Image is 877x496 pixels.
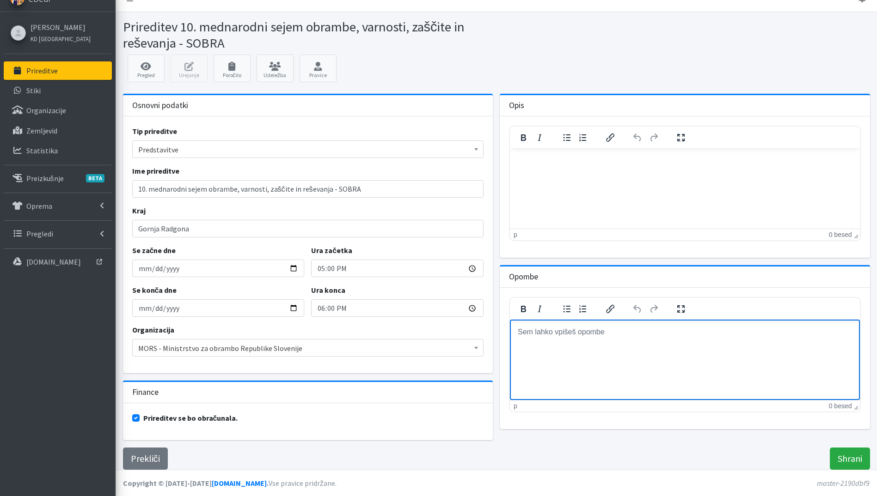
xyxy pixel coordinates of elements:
a: [DOMAIN_NAME] [212,478,267,488]
a: Oprema [4,197,112,215]
div: p [514,231,517,238]
a: Organizacije [4,101,112,120]
label: Ura konca [311,284,345,296]
button: Vstavi/uredi povezavo [602,302,618,315]
body: Rich Text Area [7,7,343,18]
button: Razveljavi [630,131,645,144]
p: Oprema [26,201,52,211]
footer: Vse pravice pridržane. [116,470,877,496]
button: Krepko [515,131,531,144]
label: Kraj [132,205,146,216]
em: master-2190dbf9 [817,478,870,488]
a: PreizkušnjeBETA [4,169,112,188]
p: Organizacije [26,106,66,115]
div: Press the Up and Down arrow keys to resize the editor. [854,230,859,239]
a: Udeležba [257,54,294,82]
button: Oštevilčen seznam [575,302,591,315]
a: Stiki [4,81,112,100]
button: Čez cel zaslon [673,131,689,144]
a: KD [GEOGRAPHIC_DATA] [31,33,91,44]
button: Razveljavi [630,302,645,315]
div: p [514,402,517,410]
p: Statistika [26,146,58,155]
span: Predstavitve [132,140,484,158]
label: Ime prireditve [132,165,179,176]
label: Ura začetka [311,245,352,256]
input: Ime prireditve [132,180,484,198]
p: Pregledi [26,229,53,238]
button: Označen seznam [559,302,575,315]
div: Press the Up and Down arrow keys to resize the editor. [854,402,859,410]
button: 0 besed [829,231,852,238]
a: Pregledi [4,224,112,243]
h3: Finance [132,387,159,397]
button: 0 besed [829,402,852,410]
button: Vstavi/uredi povezavo [602,131,618,144]
span: Predstavitve [138,143,478,156]
a: Zemljevid [4,121,112,140]
button: Poševno [532,131,547,144]
p: Preizkušnje [26,174,64,183]
a: [PERSON_NAME] [31,22,91,33]
a: Prireditve [4,61,112,80]
label: Se konča dne [132,284,177,296]
a: Statistika [4,141,112,160]
a: Poročilo [214,54,251,82]
button: Čez cel zaslon [673,302,689,315]
input: Kraj [132,220,484,237]
strong: Copyright © [DATE]-[DATE] . [123,478,269,488]
label: Organizacija [132,324,174,335]
button: Ponovno uveljavi [646,131,662,144]
p: Zemljevid [26,126,57,135]
span: MORS - Ministrstvo za obrambo Republike Slovenije [138,342,478,355]
span: BETA [86,174,104,182]
p: Stiki [26,86,41,95]
h3: Osnovni podatki [132,101,188,110]
a: [DOMAIN_NAME] [4,253,112,271]
label: Prireditev se bo obračunala. [143,412,238,423]
button: Poševno [532,302,547,315]
p: [DOMAIN_NAME] [26,257,81,266]
label: Tip prireditve [132,126,177,137]
button: Oštevilčen seznam [575,131,591,144]
button: Krepko [515,302,531,315]
p: Prireditve [26,66,58,75]
a: Pravice [300,54,337,82]
button: Ponovno uveljavi [646,302,662,315]
input: Shrani [830,448,870,470]
label: Se začne dne [132,245,176,256]
button: Označen seznam [559,131,575,144]
a: Prekliči [123,448,168,470]
h1: Prireditev 10. mednarodni sejem obrambe, varnosti, zaščite in reševanja - SOBRA [123,19,493,51]
small: KD [GEOGRAPHIC_DATA] [31,35,91,42]
span: MORS - Ministrstvo za obrambo Republike Slovenije [132,339,484,357]
h3: Opis [509,101,524,110]
a: Pregled [128,54,165,82]
h3: Opombe [509,272,538,282]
